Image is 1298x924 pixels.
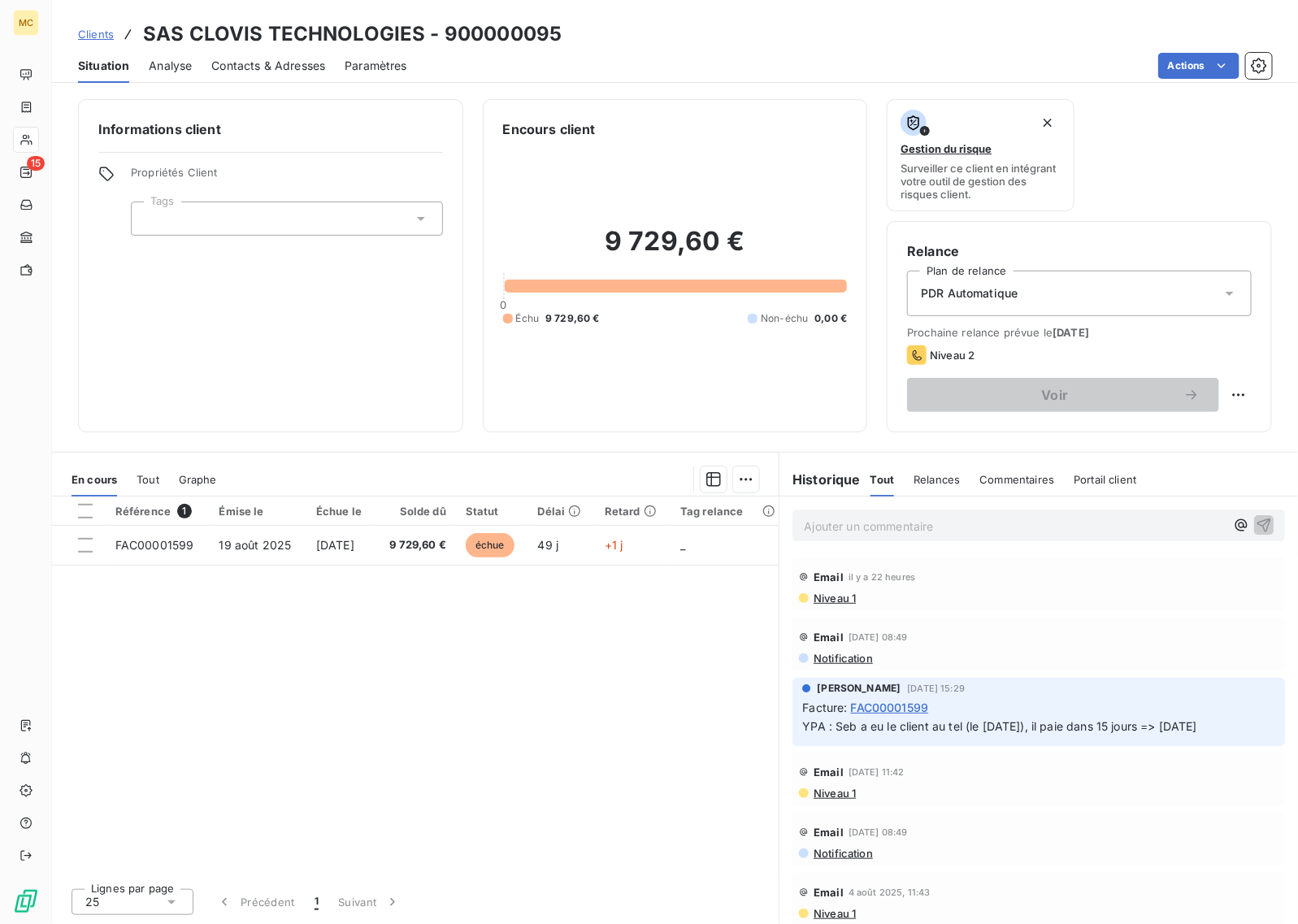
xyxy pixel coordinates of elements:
[814,766,844,779] span: Email
[516,311,540,326] span: Échu
[849,767,905,777] span: [DATE] 11:42
[1158,53,1239,79] button: Actions
[149,58,192,74] span: Analyse
[1053,326,1089,339] span: [DATE]
[316,538,354,552] span: [DATE]
[802,719,1196,733] span: YPA : Seb a eu le client au tel (le [DATE]), il paie dans 15 jours => [DATE]
[680,538,685,552] span: _
[814,826,844,839] span: Email
[849,887,931,897] span: 4 août 2025, 11:43
[385,537,446,553] span: 9 729,60 €
[305,885,328,919] button: 1
[545,311,600,326] span: 9 729,60 €
[921,285,1018,301] span: PDR Automatique
[907,241,1252,261] h6: Relance
[849,827,908,837] span: [DATE] 08:49
[345,58,407,74] span: Paramètres
[850,699,928,716] span: FAC00001599
[901,142,992,155] span: Gestion du risque
[143,20,562,49] h3: SAS CLOVIS TECHNOLOGIES - 900000095
[812,847,873,860] span: Notification
[211,58,325,74] span: Contacts & Adresses
[907,326,1252,339] span: Prochaine relance prévue le
[814,631,844,644] span: Email
[814,311,847,326] span: 0,00 €
[887,99,1074,211] button: Gestion du risqueSurveiller ce client en intégrant votre outil de gestion des risques client.
[817,681,901,696] span: [PERSON_NAME]
[812,652,873,665] span: Notification
[779,470,861,489] h6: Historique
[870,473,895,486] span: Tout
[78,28,114,41] span: Clients
[907,683,965,693] span: [DATE] 15:29
[907,378,1219,412] button: Voir
[802,699,847,716] span: Facture :
[812,907,856,920] span: Niveau 1
[814,570,844,583] span: Email
[145,211,158,226] input: Ajouter une valeur
[849,632,908,642] span: [DATE] 08:49
[812,787,856,800] span: Niveau 1
[27,156,45,171] span: 15
[761,311,808,326] span: Non-échu
[605,505,661,518] div: Retard
[219,538,291,552] span: 19 août 2025
[137,473,159,486] span: Tout
[206,885,305,919] button: Précédent
[385,505,446,518] div: Solde dû
[1243,869,1282,908] iframe: Intercom live chat
[179,473,217,486] span: Graphe
[927,388,1183,401] span: Voir
[466,533,514,557] span: échue
[78,26,114,42] a: Clients
[680,505,769,518] div: Tag relance
[315,894,319,910] span: 1
[814,886,844,899] span: Email
[1074,473,1136,486] span: Portail client
[503,119,596,139] h6: Encours client
[13,888,39,914] img: Logo LeanPay
[466,505,519,518] div: Statut
[72,473,117,486] span: En cours
[13,10,39,36] div: MC
[501,298,507,311] span: 0
[812,592,856,605] span: Niveau 1
[980,473,1055,486] span: Commentaires
[901,162,1061,201] span: Surveiller ce client en intégrant votre outil de gestion des risques client.
[503,225,848,274] h2: 9 729,60 €
[115,504,200,518] div: Référence
[85,894,99,910] span: 25
[316,505,366,518] div: Échue le
[328,885,410,919] button: Suivant
[538,538,559,552] span: 49 j
[131,166,443,189] span: Propriétés Client
[98,119,443,139] h6: Informations client
[930,349,975,362] span: Niveau 2
[219,505,296,518] div: Émise le
[605,538,623,552] span: +1 j
[78,58,129,74] span: Situation
[177,504,192,518] span: 1
[115,538,194,552] span: FAC00001599
[914,473,960,486] span: Relances
[538,505,585,518] div: Délai
[849,572,915,582] span: il y a 22 heures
